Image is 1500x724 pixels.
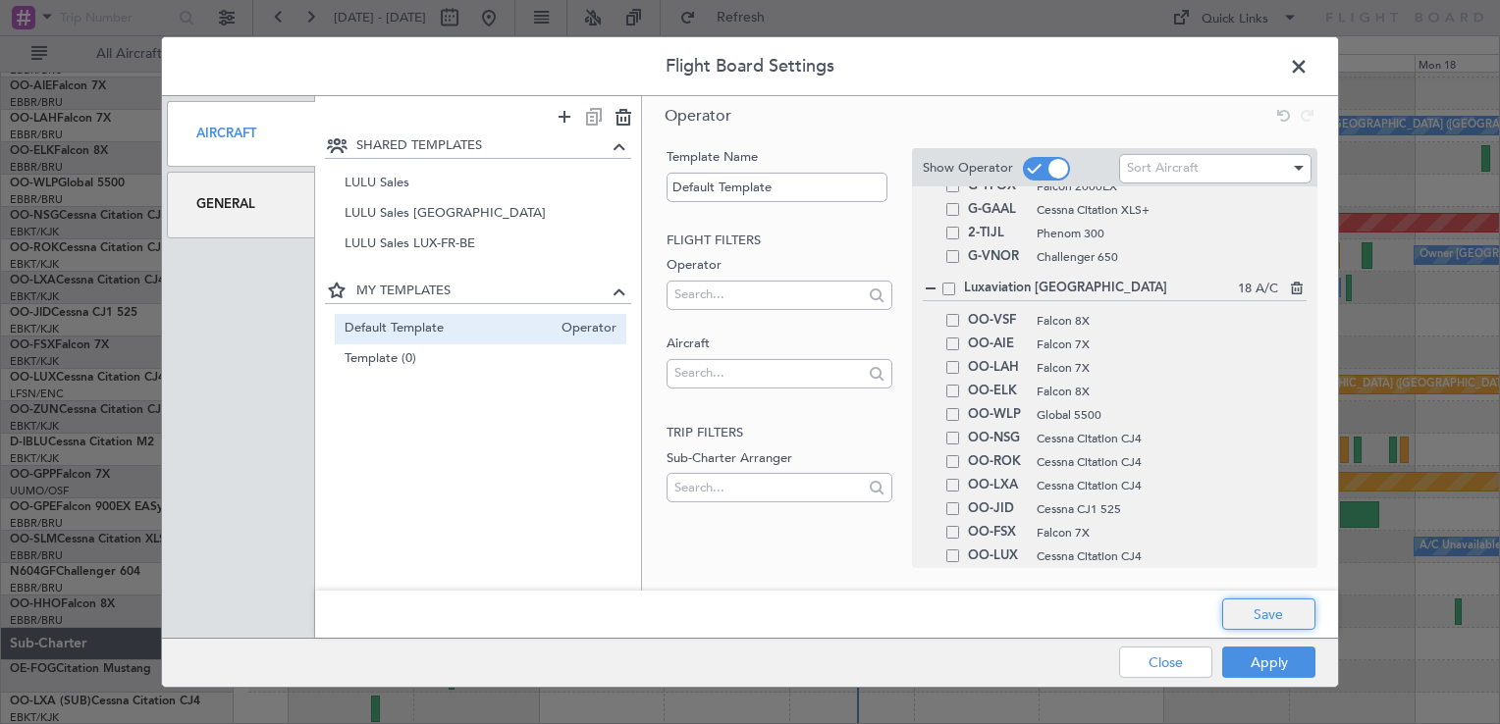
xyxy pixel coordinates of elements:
[968,222,1027,245] span: 2-TIJL
[667,424,891,443] h2: Trip filters
[1037,225,1307,242] span: Phenom 300
[667,448,891,468] label: Sub-Charter Arranger
[1127,159,1199,177] span: Sort Aircraft
[1037,524,1307,542] span: Falcon 7X
[968,497,1027,521] span: OO-JID
[968,356,1027,380] span: OO-LAH
[667,335,891,354] label: Aircraft
[667,148,891,168] label: Template Name
[167,172,315,237] div: General
[1037,477,1307,494] span: Cessna Citation CJ4
[1238,280,1278,299] span: 18 A/C
[1037,201,1307,219] span: Cessna Citation XLS+
[674,358,862,388] input: Search...
[1222,598,1315,630] button: Save
[968,333,1027,356] span: OO-AIE
[674,280,862,309] input: Search...
[1037,383,1307,400] span: Falcon 8X
[968,403,1027,427] span: OO-WLP
[968,427,1027,450] span: OO-NSG
[1037,430,1307,447] span: Cessna Citation CJ4
[1222,646,1315,678] button: Apply
[968,544,1027,568] span: OO-LUX
[552,318,616,338] span: Operator
[345,204,617,225] span: LULU Sales [GEOGRAPHIC_DATA]
[1037,547,1307,565] span: Cessna Citation CJ4
[345,318,553,338] span: Default Template
[1037,248,1307,266] span: Challenger 650
[162,37,1338,96] header: Flight Board Settings
[968,198,1027,222] span: G-GAAL
[667,256,891,276] label: Operator
[968,450,1027,474] span: OO-ROK
[1037,500,1307,518] span: Cessna CJ1 525
[968,521,1027,544] span: OO-FSX
[167,101,315,167] div: Aircraft
[345,174,617,194] span: LULU Sales
[667,231,891,250] h2: Flight filters
[1119,646,1212,678] button: Close
[1037,359,1307,377] span: Falcon 7X
[356,136,609,156] span: SHARED TEMPLATES
[968,474,1027,497] span: OO-LXA
[665,105,731,127] span: Operator
[345,234,617,255] span: LULU Sales LUX-FR-BE
[968,309,1027,333] span: OO-VSF
[968,380,1027,403] span: OO-ELK
[1037,406,1307,424] span: Global 5500
[1037,312,1307,330] span: Falcon 8X
[356,282,609,301] span: MY TEMPLATES
[1037,336,1307,353] span: Falcon 7X
[674,473,862,502] input: Search...
[923,159,1013,179] label: Show Operator
[964,279,1238,298] span: Luxaviation [GEOGRAPHIC_DATA]
[968,245,1027,269] span: G-VNOR
[345,348,617,369] span: Template (0)
[1037,453,1307,471] span: Cessna Citation CJ4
